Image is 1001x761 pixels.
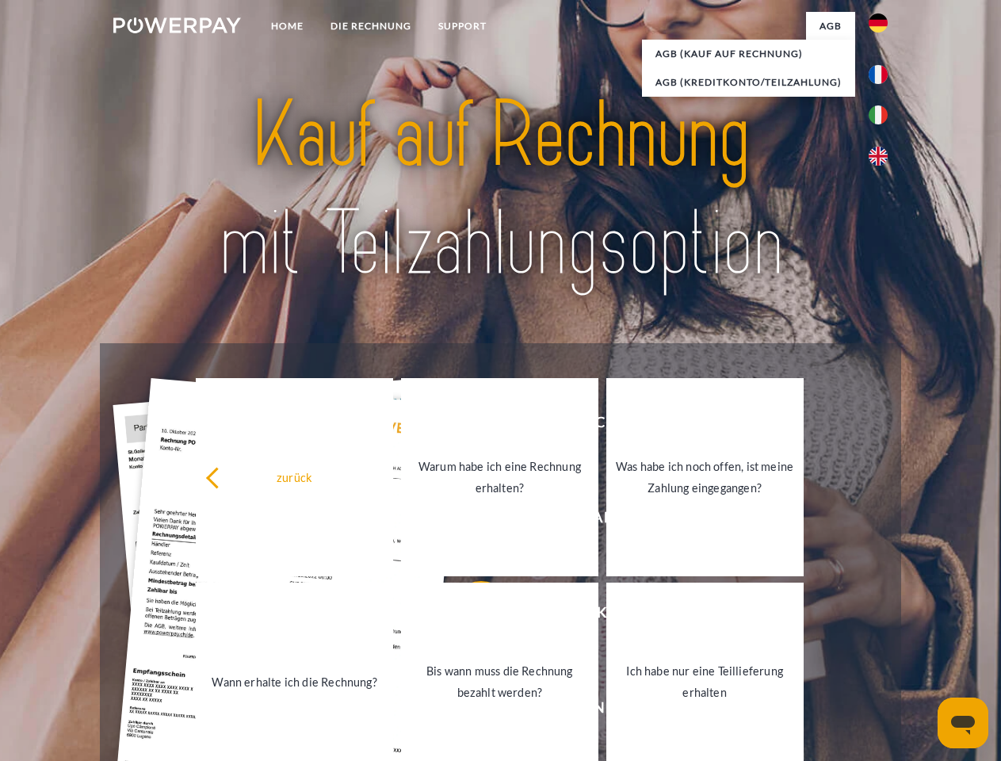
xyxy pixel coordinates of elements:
img: it [869,105,888,124]
a: AGB (Kauf auf Rechnung) [642,40,855,68]
img: logo-powerpay-white.svg [113,17,241,33]
a: Home [258,12,317,40]
a: DIE RECHNUNG [317,12,425,40]
a: Was habe ich noch offen, ist meine Zahlung eingegangen? [606,378,804,576]
div: zurück [205,466,384,488]
a: AGB (Kreditkonto/Teilzahlung) [642,68,855,97]
img: fr [869,65,888,84]
div: Wann erhalte ich die Rechnung? [205,671,384,692]
a: SUPPORT [425,12,500,40]
img: de [869,13,888,33]
a: agb [806,12,855,40]
div: Ich habe nur eine Teillieferung erhalten [616,660,794,703]
img: title-powerpay_de.svg [151,76,850,304]
div: Was habe ich noch offen, ist meine Zahlung eingegangen? [616,456,794,499]
iframe: Schaltfläche zum Öffnen des Messaging-Fensters [938,698,988,748]
img: en [869,147,888,166]
div: Bis wann muss die Rechnung bezahlt werden? [411,660,589,703]
div: Warum habe ich eine Rechnung erhalten? [411,456,589,499]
